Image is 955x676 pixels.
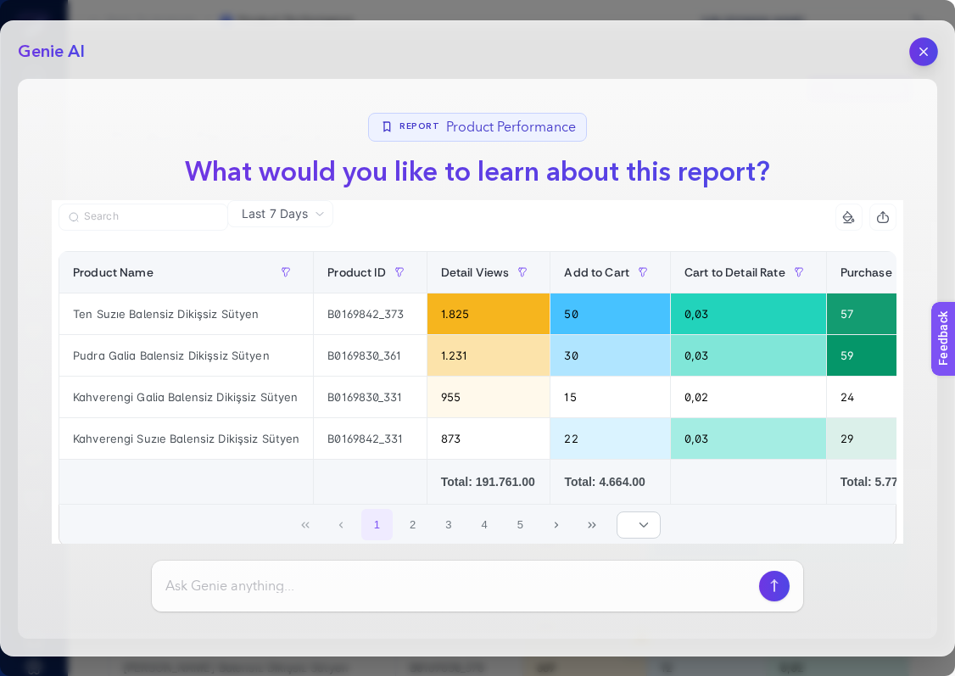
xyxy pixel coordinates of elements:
[671,377,826,417] div: 0,02
[427,335,550,376] div: 1.231
[242,205,308,222] span: Last 7 Days
[59,335,313,376] div: Pudra Galia Balensiz Dikişsiz Sütyen
[550,377,670,417] div: 15
[314,377,426,417] div: B0169830_331
[540,509,572,541] button: Next Page
[468,509,500,541] button: 4
[841,473,921,490] div: Total: 5.774.00
[446,117,576,137] span: Product Performance
[427,293,550,334] div: 1.825
[441,265,510,279] span: Detail Views
[327,265,385,279] span: Product ID
[550,335,670,376] div: 30
[576,509,608,541] button: Last Page
[433,509,465,541] button: 3
[397,509,429,541] button: 2
[841,265,892,279] span: Purchase
[827,335,935,376] div: 59
[171,152,784,193] h1: What would you like to learn about this report?
[59,418,313,459] div: Kahverengi Suzıe Balensiz Dikişsiz Sütyen
[441,473,537,490] div: Total: 191.761.00
[671,293,826,334] div: 0,03
[827,418,935,459] div: 29
[314,418,426,459] div: B0169842_331
[84,210,218,223] input: Search
[361,509,394,541] button: 1
[59,377,313,417] div: Kahverengi Galia Balensiz Dikişsiz Sütyen
[671,418,826,459] div: 0,03
[550,293,670,334] div: 50
[427,418,550,459] div: 873
[10,5,64,19] span: Feedback
[314,293,426,334] div: B0169842_373
[827,293,935,334] div: 57
[427,377,550,417] div: 955
[52,227,903,577] div: Last 7 Days
[505,509,537,541] button: 5
[18,40,85,64] h2: Genie AI
[399,120,439,133] span: Report
[564,473,656,490] div: Total: 4.664.00
[73,265,154,279] span: Product Name
[684,265,785,279] span: Cart to Detail Rate
[827,377,935,417] div: 24
[564,265,629,279] span: Add to Cart
[550,418,670,459] div: 22
[671,335,826,376] div: 0,03
[165,576,752,596] input: Ask Genie anything...
[314,335,426,376] div: B0169830_361
[59,293,313,334] div: Ten Suzıe Balensiz Dikişsiz Sütyen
